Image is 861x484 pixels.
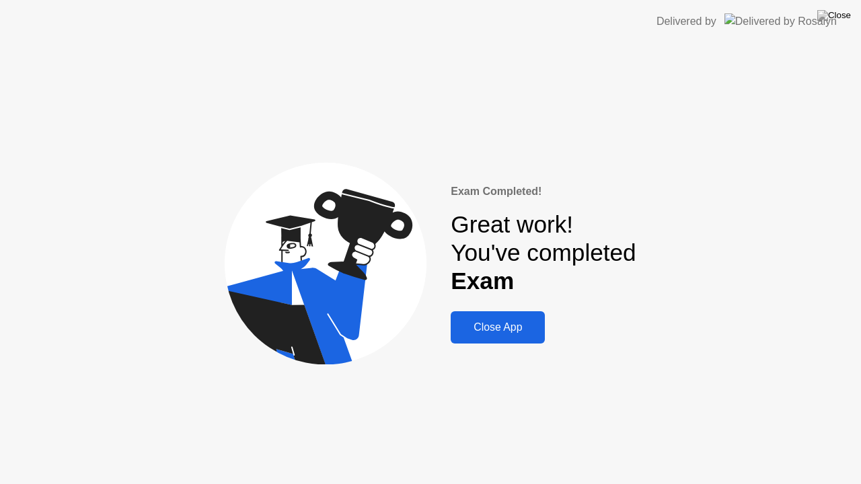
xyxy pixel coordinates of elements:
[657,13,716,30] div: Delivered by
[724,13,837,29] img: Delivered by Rosalyn
[451,268,514,294] b: Exam
[455,321,541,333] div: Close App
[451,184,636,200] div: Exam Completed!
[451,210,636,296] div: Great work! You've completed
[817,10,851,21] img: Close
[451,311,545,344] button: Close App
